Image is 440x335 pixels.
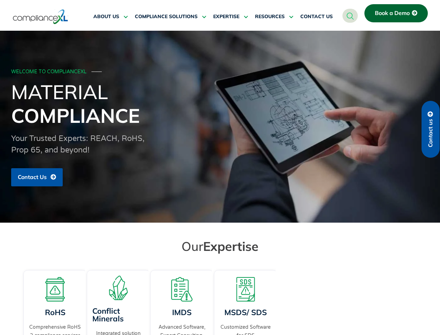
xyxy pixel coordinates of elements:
span: CONTACT US [300,14,333,20]
span: Contact Us [18,174,47,180]
img: A board with a warning sign [43,277,67,301]
a: CONTACT US [300,8,333,25]
a: COMPLIANCE SOLUTIONS [135,8,206,25]
a: Contact Us [11,168,63,186]
span: Book a Demo [375,10,410,16]
a: EXPERTISE [213,8,248,25]
span: ─── [92,69,102,75]
span: ABOUT US [93,14,119,20]
a: RESOURCES [255,8,293,25]
a: Book a Demo [364,4,428,22]
a: ABOUT US [93,8,128,25]
a: MSDS/ SDS [224,307,267,317]
a: Conflict Minerals [92,306,124,323]
img: logo-one.svg [13,9,68,25]
img: A warning board with SDS displaying [233,277,258,301]
span: Compliance [11,103,140,128]
h2: Our [25,238,415,254]
a: IMDS [172,307,192,317]
div: WELCOME TO COMPLIANCEXL [11,69,427,75]
span: EXPERTISE [213,14,239,20]
span: Expertise [203,238,258,254]
span: RESOURCES [255,14,285,20]
a: navsearch-button [342,9,358,23]
span: Contact us [427,119,434,147]
h1: Material [11,80,429,127]
img: A representation of minerals [106,276,131,300]
a: Contact us [422,101,440,158]
img: A list board with a warning [170,277,194,301]
span: COMPLIANCE SOLUTIONS [135,14,198,20]
span: Your Trusted Experts: REACH, RoHS, Prop 65, and beyond! [11,134,145,155]
a: RoHS [45,307,65,317]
